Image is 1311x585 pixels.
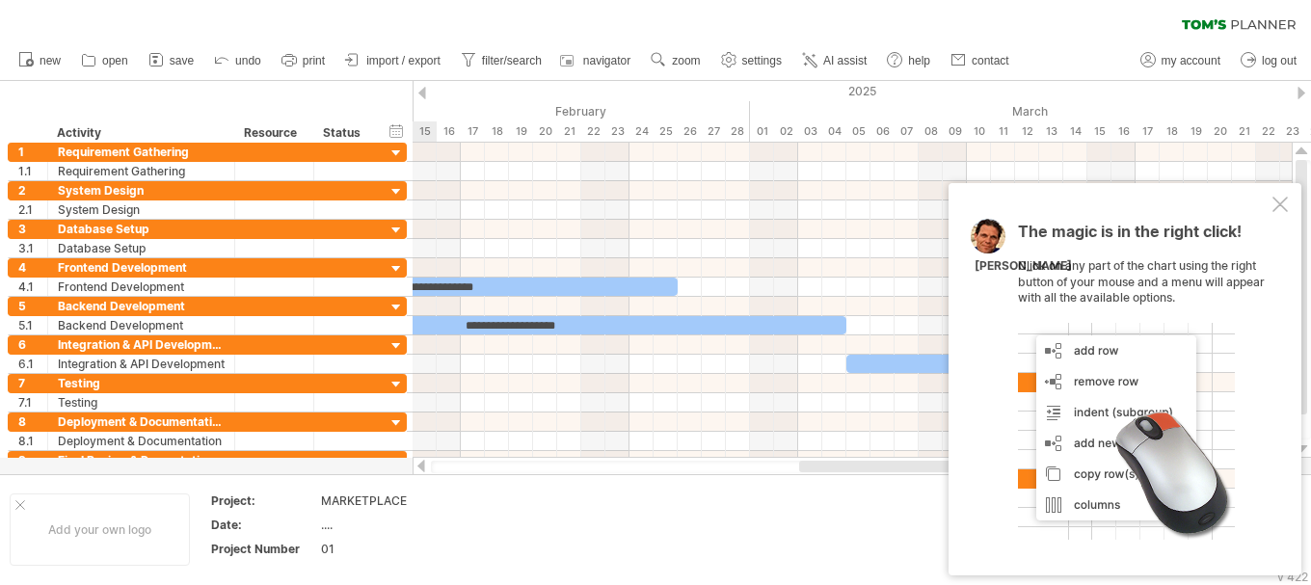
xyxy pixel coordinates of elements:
[211,492,317,509] div: Project:
[58,220,225,238] div: Database Setup
[678,121,702,142] div: Wednesday, 26 February 2025
[303,54,325,67] span: print
[10,493,190,566] div: Add your own logo
[58,297,225,315] div: Backend Development
[1280,121,1304,142] div: Sunday, 23 March 2025
[58,451,225,469] div: Final Review & Presentation
[919,121,943,142] div: Saturday, 8 March 2025
[18,393,47,412] div: 7.1
[654,121,678,142] div: Tuesday, 25 February 2025
[846,121,870,142] div: Wednesday, 5 March 2025
[1018,222,1242,251] span: The magic is in the right click!
[882,48,936,73] a: help
[57,123,224,143] div: Activity
[485,121,509,142] div: Tuesday, 18 February 2025
[58,335,225,354] div: Integration & API Development
[437,121,461,142] div: Sunday, 16 February 2025
[1256,121,1280,142] div: Saturday, 22 March 2025
[797,48,872,73] a: AI assist
[581,121,605,142] div: Saturday, 22 February 2025
[18,355,47,373] div: 6.1
[823,54,867,67] span: AI assist
[605,121,629,142] div: Sunday, 23 February 2025
[774,121,798,142] div: Sunday, 2 March 2025
[58,200,225,219] div: System Design
[340,48,446,73] a: import / export
[972,54,1009,67] span: contact
[18,143,47,161] div: 1
[975,258,1072,275] div: [PERSON_NAME]
[1087,121,1111,142] div: Saturday, 15 March 2025
[58,374,225,392] div: Testing
[533,121,557,142] div: Thursday, 20 February 2025
[58,316,225,334] div: Backend Development
[726,121,750,142] div: Friday, 28 February 2025
[58,278,225,296] div: Frontend Development
[58,432,225,450] div: Deployment & Documentation
[18,220,47,238] div: 3
[58,258,225,277] div: Frontend Development
[742,54,782,67] span: settings
[908,54,930,67] span: help
[323,123,365,143] div: Status
[646,48,706,73] a: zoom
[58,393,225,412] div: Testing
[750,121,774,142] div: Saturday, 1 March 2025
[76,48,134,73] a: open
[1015,121,1039,142] div: Wednesday, 12 March 2025
[18,432,47,450] div: 8.1
[18,239,47,257] div: 3.1
[672,54,700,67] span: zoom
[102,54,128,67] span: open
[244,123,303,143] div: Resource
[18,374,47,392] div: 7
[1262,54,1297,67] span: log out
[321,492,483,509] div: MARKETPLACE
[1208,121,1232,142] div: Thursday, 20 March 2025
[870,121,895,142] div: Thursday, 6 March 2025
[557,121,581,142] div: Friday, 21 February 2025
[18,451,47,469] div: 9
[629,121,654,142] div: Monday, 24 February 2025
[321,517,483,533] div: ....
[277,48,331,73] a: print
[946,48,1015,73] a: contact
[1063,121,1087,142] div: Friday, 14 March 2025
[18,297,47,315] div: 5
[1160,121,1184,142] div: Tuesday, 18 March 2025
[1136,48,1226,73] a: my account
[895,121,919,142] div: Friday, 7 March 2025
[18,200,47,219] div: 2.1
[702,121,726,142] div: Thursday, 27 February 2025
[461,121,485,142] div: Monday, 17 February 2025
[822,121,846,142] div: Tuesday, 4 March 2025
[1236,48,1302,73] a: log out
[18,258,47,277] div: 4
[1277,570,1308,584] div: v 422
[18,278,47,296] div: 4.1
[482,54,542,67] span: filter/search
[18,162,47,180] div: 1.1
[1184,121,1208,142] div: Wednesday, 19 March 2025
[1111,121,1136,142] div: Sunday, 16 March 2025
[583,54,630,67] span: navigator
[211,541,317,557] div: Project Number
[58,181,225,199] div: System Design
[58,412,225,431] div: Deployment & Documentation
[75,101,750,121] div: February 2025
[321,541,483,557] div: 01
[211,517,317,533] div: Date:
[509,121,533,142] div: Wednesday, 19 February 2025
[144,48,200,73] a: save
[456,48,548,73] a: filter/search
[13,48,67,73] a: new
[170,54,194,67] span: save
[18,335,47,354] div: 6
[1018,224,1269,540] div: Click on any part of the chart using the right button of your mouse and a menu will appear with a...
[798,121,822,142] div: Monday, 3 March 2025
[943,121,967,142] div: Sunday, 9 March 2025
[209,48,267,73] a: undo
[1232,121,1256,142] div: Friday, 21 March 2025
[366,54,441,67] span: import / export
[991,121,1015,142] div: Tuesday, 11 March 2025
